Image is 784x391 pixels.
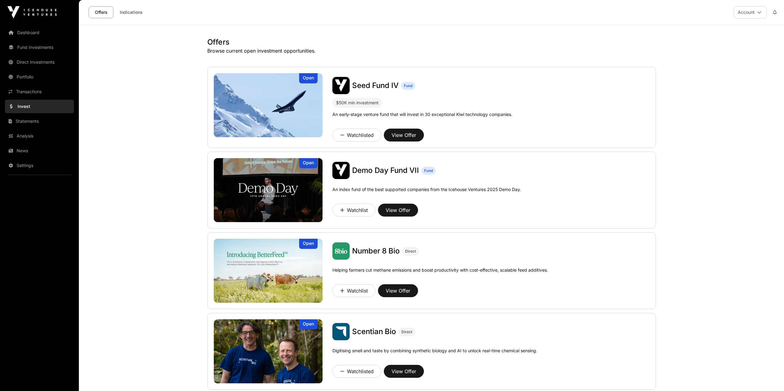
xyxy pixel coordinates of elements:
[332,284,376,297] button: Watchlist
[214,158,323,222] img: Demo Day Fund VII
[332,129,381,142] button: Watchlisted
[5,114,74,128] a: Statements
[5,159,74,172] a: Settings
[5,129,74,143] a: Analysis
[332,186,521,193] p: An index fund of the best supported companies from the Icehouse Ventures 2025 Demo Day.
[89,6,113,18] a: Offers
[336,99,379,106] div: $50K min investment
[214,319,323,383] a: Scentian BioOpen
[5,85,74,98] a: Transactions
[214,158,323,222] a: Demo Day Fund VIIOpen
[214,73,323,137] img: Seed Fund IV
[404,83,412,88] span: Fund
[384,365,424,378] button: View Offer
[352,327,396,336] span: Scentian Bio
[5,144,74,158] a: News
[332,77,350,94] img: Seed Fund IV
[214,239,323,303] img: Number 8 Bio
[5,41,74,54] a: Fund Investments
[352,246,400,255] span: Number 8 Bio
[332,204,376,217] button: Watchlist
[332,162,350,179] img: Demo Day Fund VII
[214,319,323,383] img: Scentian Bio
[332,365,381,378] button: Watchlisted
[332,348,537,362] p: Digitising smell and taste by combining synthetic biology and AI to unlock real-time chemical sen...
[352,166,419,175] a: Demo Day Fund VII
[5,55,74,69] a: Direct Investments
[332,98,382,108] div: $50K min investment
[352,246,400,256] a: Number 8 Bio
[214,73,323,137] a: Seed Fund IVOpen
[116,6,147,18] a: Indications
[332,111,512,118] p: An early-stage venture fund that will invest in 30 exceptional Kiwi technology companies.
[352,81,399,90] span: Seed Fund IV
[7,6,57,18] img: Icehouse Ventures Logo
[299,158,318,168] div: Open
[299,239,318,249] div: Open
[332,242,350,260] img: Number 8 Bio
[753,361,784,391] iframe: Chat Widget
[378,284,418,297] button: View Offer
[352,166,419,175] span: Demo Day Fund VII
[405,249,416,254] span: Direct
[299,73,318,83] div: Open
[5,70,74,84] a: Portfolio
[352,81,399,90] a: Seed Fund IV
[401,329,412,334] span: Direct
[214,239,323,303] a: Number 8 BioOpen
[734,6,767,18] button: Account
[378,204,418,217] button: View Offer
[332,267,548,282] p: Helping farmers cut methane emissions and boost productivity with cost-effective, scalable feed a...
[384,129,424,142] button: View Offer
[352,327,396,337] a: Scentian Bio
[5,100,74,113] a: Invest
[207,47,656,54] p: Browse current open investment opportunities.
[332,323,350,340] img: Scentian Bio
[5,26,74,39] a: Dashboard
[207,37,656,47] h1: Offers
[424,168,433,173] span: Fund
[299,319,318,329] div: Open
